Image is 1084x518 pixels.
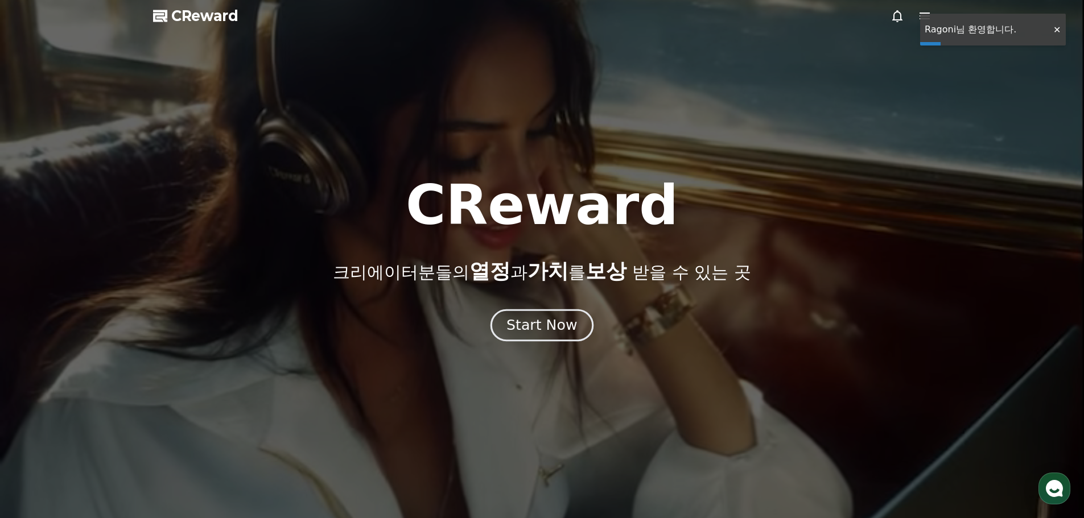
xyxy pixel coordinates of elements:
span: 설정 [176,378,189,387]
a: Start Now [493,321,591,332]
a: 홈 [3,360,75,389]
span: 열정 [469,259,510,283]
p: 크리에이터분들의 과 를 받을 수 있는 곳 [333,260,751,283]
span: 가치 [527,259,568,283]
h1: CReward [406,178,678,233]
a: CReward [153,7,238,25]
span: CReward [171,7,238,25]
div: Start Now [506,316,577,335]
span: 보상 [586,259,627,283]
button: Start Now [491,309,593,341]
span: 대화 [104,378,118,387]
span: 홈 [36,378,43,387]
a: 설정 [147,360,219,389]
a: 대화 [75,360,147,389]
